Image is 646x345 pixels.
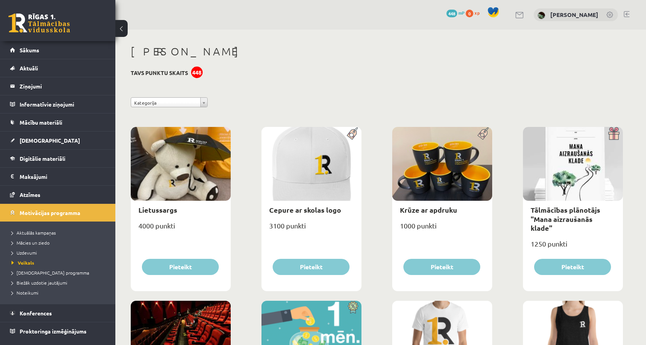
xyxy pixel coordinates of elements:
[273,259,350,275] button: Pieteikt
[392,219,492,238] div: 1000 punkti
[131,219,231,238] div: 4000 punkti
[12,249,108,256] a: Uzdevumi
[131,97,208,107] a: Kategorija
[12,279,108,286] a: Biežāk uzdotie jautājumi
[134,98,197,108] span: Kategorija
[446,10,465,16] a: 448 mP
[261,219,361,238] div: 3100 punkti
[20,77,106,95] legend: Ziņojumi
[534,259,611,275] button: Pieteikt
[20,137,80,144] span: [DEMOGRAPHIC_DATA]
[12,290,38,296] span: Noteikumi
[475,10,480,16] span: xp
[142,259,219,275] button: Pieteikt
[8,13,70,33] a: Rīgas 1. Tālmācības vidusskola
[12,269,108,276] a: [DEMOGRAPHIC_DATA] programma
[606,127,623,140] img: Dāvana ar pārsteigumu
[344,301,361,314] img: Atlaide
[20,119,62,126] span: Mācību materiāli
[20,65,38,72] span: Aktuāli
[475,127,492,140] img: Populāra prece
[458,10,465,16] span: mP
[20,47,39,53] span: Sākums
[269,205,341,214] a: Cepure ar skolas logo
[466,10,473,17] span: 0
[12,240,50,246] span: Mācies un ziedo
[20,95,106,113] legend: Informatīvie ziņojumi
[20,168,106,185] legend: Maksājumi
[12,270,89,276] span: [DEMOGRAPHIC_DATA] programma
[10,186,106,203] a: Atzīmes
[531,205,600,232] a: Tālmācības plānotājs "Mana aizraušanās klade"
[191,67,203,78] div: 448
[10,113,106,131] a: Mācību materiāli
[12,260,34,266] span: Veikals
[466,10,483,16] a: 0 xp
[10,150,106,167] a: Digitālie materiāli
[10,322,106,340] a: Proktoringa izmēģinājums
[12,239,108,246] a: Mācies un ziedo
[10,77,106,95] a: Ziņojumi
[400,205,457,214] a: Krūze ar apdruku
[138,205,177,214] a: Lietussargs
[20,209,80,216] span: Motivācijas programma
[12,229,108,236] a: Aktuālās kampaņas
[20,191,40,198] span: Atzīmes
[10,132,106,149] a: [DEMOGRAPHIC_DATA]
[10,304,106,322] a: Konferences
[131,70,188,76] h3: Tavs punktu skaits
[12,289,108,296] a: Noteikumi
[10,95,106,113] a: Informatīvie ziņojumi
[446,10,457,17] span: 448
[10,41,106,59] a: Sākums
[12,280,67,286] span: Biežāk uzdotie jautājumi
[20,328,87,335] span: Proktoringa izmēģinājums
[523,237,623,257] div: 1250 punkti
[10,168,106,185] a: Maksājumi
[10,204,106,222] a: Motivācijas programma
[12,250,37,256] span: Uzdevumi
[20,310,52,317] span: Konferences
[550,11,598,18] a: [PERSON_NAME]
[403,259,480,275] button: Pieteikt
[131,45,623,58] h1: [PERSON_NAME]
[20,155,65,162] span: Digitālie materiāli
[344,127,361,140] img: Populāra prece
[12,259,108,266] a: Veikals
[12,230,56,236] span: Aktuālās kampaņas
[10,59,106,77] a: Aktuāli
[538,12,545,19] img: Marta Cekula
